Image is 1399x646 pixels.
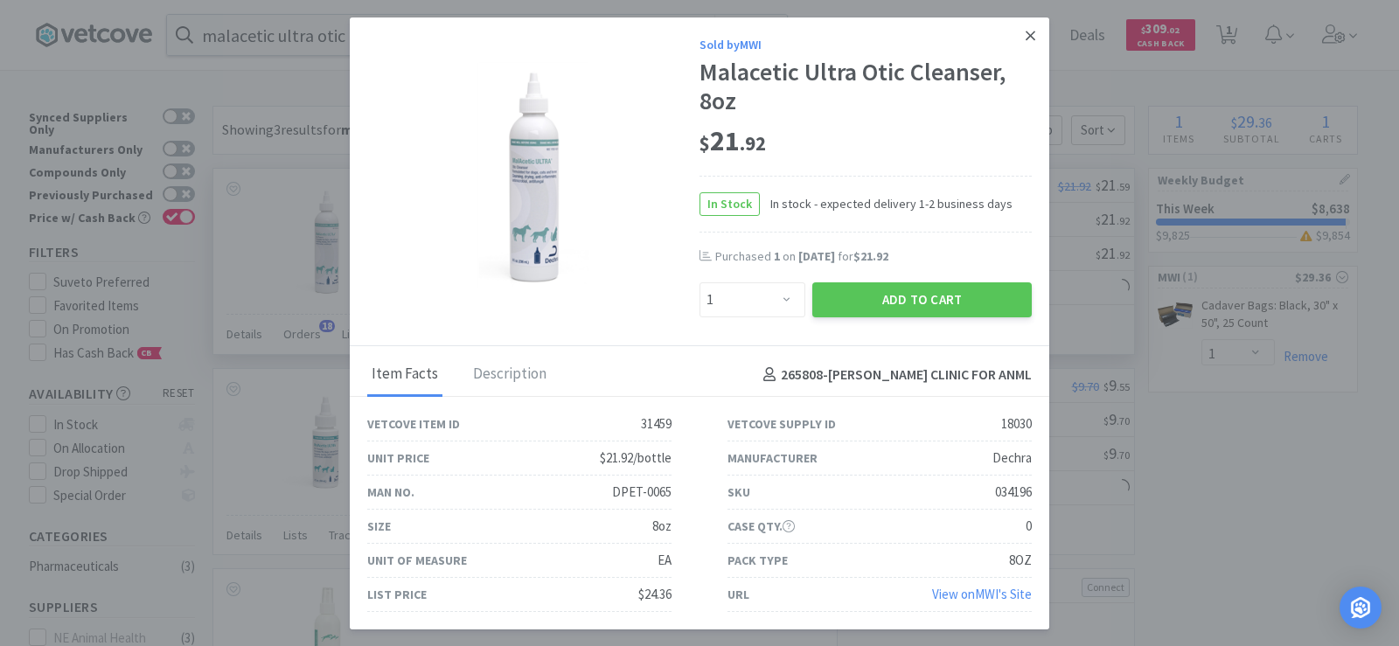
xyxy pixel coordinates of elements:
span: [DATE] [798,248,835,264]
a: View onMWI's Site [932,586,1032,602]
span: In Stock [700,193,759,215]
div: Sold by MWI [699,35,1032,54]
img: 6e4e7bf0cf0346fcb41dce42201466c4_18030.png [477,62,589,289]
div: Unit of Measure [367,551,467,570]
div: DPET-0065 [612,482,672,503]
button: Add to Cart [812,282,1032,317]
div: 8oz [652,516,672,537]
h4: 265808 - [PERSON_NAME] CLINIC FOR ANML [756,364,1032,386]
span: 1 [774,248,780,264]
div: Manufacturer [727,448,818,468]
div: Man No. [367,483,414,502]
div: EA [658,550,672,571]
div: 8OZ [1009,550,1032,571]
div: 31459 [641,413,672,434]
div: Dechra [992,448,1032,469]
div: Purchased on for [715,248,1032,266]
span: In stock - expected delivery 1-2 business days [760,194,1013,213]
div: 034196 [995,482,1032,503]
div: 0 [1026,516,1032,537]
div: Vetcove Supply ID [727,414,836,434]
div: URL [727,585,749,604]
div: Item Facts [367,353,442,397]
div: Vetcove Item ID [367,414,460,434]
div: $21.92/bottle [600,448,672,469]
div: List Price [367,585,427,604]
span: . 92 [740,131,766,156]
div: Unit Price [367,448,429,468]
span: $ [699,131,710,156]
div: Size [367,517,391,536]
div: Open Intercom Messenger [1340,587,1382,629]
div: SKU [727,483,750,502]
div: Malacetic Ultra Otic Cleanser, 8oz [699,58,1032,116]
div: Case Qty. [727,517,795,536]
div: Pack Type [727,551,788,570]
span: 21 [699,123,766,158]
div: $24.36 [638,584,672,605]
div: 18030 [1001,413,1032,434]
span: $21.92 [853,248,888,264]
div: Description [469,353,551,397]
